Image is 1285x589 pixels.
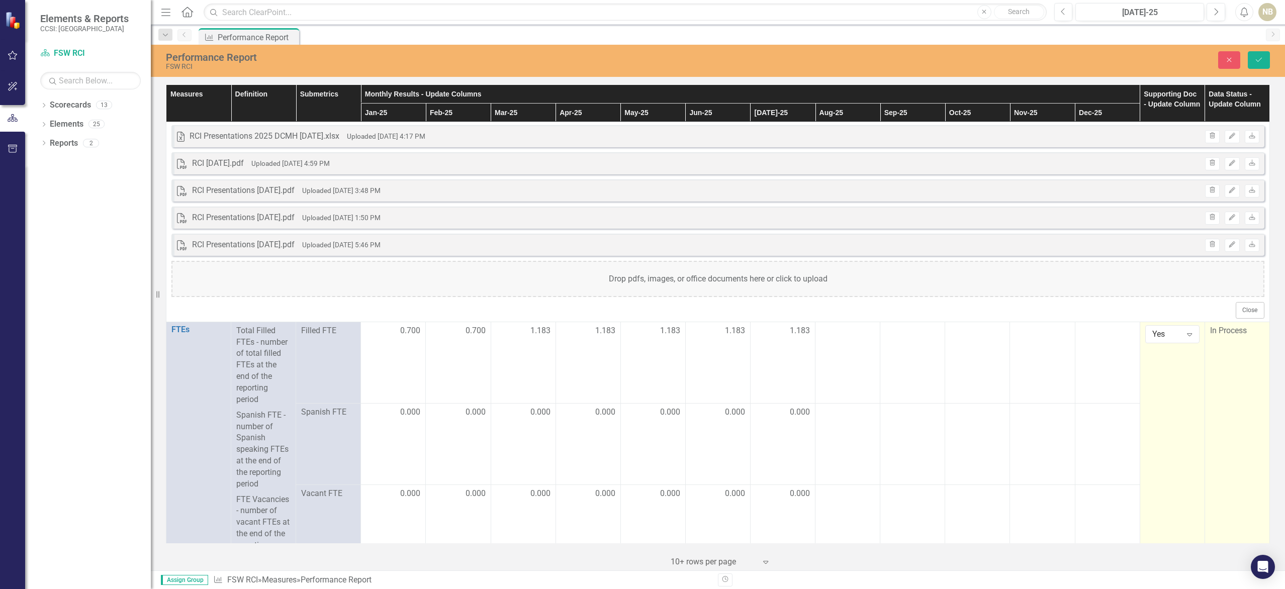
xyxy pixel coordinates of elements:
span: 0.000 [790,488,810,500]
small: CCSI: [GEOGRAPHIC_DATA] [40,25,129,33]
span: 0.000 [400,407,420,418]
a: Measures [262,575,297,584]
span: 1.183 [660,325,680,337]
span: Elements & Reports [40,13,129,25]
div: Yes [1152,328,1182,340]
a: Elements [50,119,83,130]
div: RCI Presentations [DATE].pdf [192,212,295,224]
span: 0.000 [530,407,550,418]
div: Performance Report [218,31,297,44]
div: Performance Report [301,575,372,584]
div: FSW RCI [166,63,792,70]
div: Performance Report [166,52,792,63]
div: 13 [96,101,112,110]
a: FTEs [171,325,226,334]
span: Filled FTE [301,325,355,337]
span: 0.000 [660,488,680,500]
small: Uploaded [DATE] 3:48 PM [302,186,381,194]
input: Search Below... [40,72,141,89]
a: Reports [50,138,78,149]
a: Scorecards [50,100,91,111]
button: [DATE]-25 [1075,3,1204,21]
span: In Process [1210,326,1247,335]
span: 0.700 [400,325,420,337]
span: 0.000 [530,488,550,500]
a: FSW RCI [227,575,258,584]
span: 0.000 [466,488,486,500]
div: 2 [83,139,99,147]
span: 1.183 [595,325,615,337]
div: RCI [DATE].pdf [192,158,244,169]
button: Search [994,5,1044,19]
div: RCI Presentations 2025 DCMH [DATE].xlsx [190,131,339,142]
span: 0.000 [595,488,615,500]
small: Uploaded [DATE] 1:50 PM [302,214,381,222]
span: 0.000 [660,407,680,418]
span: 0.000 [595,407,615,418]
div: [DATE]-25 [1079,7,1201,19]
span: 0.000 [725,407,745,418]
span: 0.000 [400,488,420,500]
span: Vacant FTE [301,488,355,500]
span: 0.000 [466,407,486,418]
a: FSW RCI [40,48,141,59]
p: Spanish FTE - number of Spanish speaking FTEs at the end of the reporting period [236,408,291,492]
span: Search [1008,8,1030,16]
small: Uploaded [DATE] 4:59 PM [251,159,330,167]
div: » » [213,574,710,586]
span: 1.183 [790,325,810,337]
p: FTE Vacancies - number of vacant FTEs at the end of the reporting period [236,492,291,563]
small: Uploaded [DATE] 4:17 PM [347,132,425,140]
span: 1.183 [725,325,745,337]
button: Close [1236,302,1264,318]
div: Open Intercom Messenger [1251,555,1275,579]
span: Assign Group [161,575,208,585]
div: RCI Presentations [DATE].pdf [192,185,295,197]
span: 0.000 [725,488,745,500]
span: Spanish FTE [301,407,355,418]
span: 1.183 [530,325,550,337]
img: ClearPoint Strategy [5,12,23,29]
button: NB [1258,3,1276,21]
span: 0.000 [790,407,810,418]
div: RCI Presentations [DATE].pdf [192,239,295,251]
p: Total Filled FTEs - number of total filled FTEs at the end of the reporting period [236,325,291,408]
div: Drop pdfs, images, or office documents here or click to upload [171,261,1264,297]
input: Search ClearPoint... [204,4,1046,21]
span: 0.700 [466,325,486,337]
small: Uploaded [DATE] 5:46 PM [302,241,381,249]
div: 25 [88,120,105,129]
